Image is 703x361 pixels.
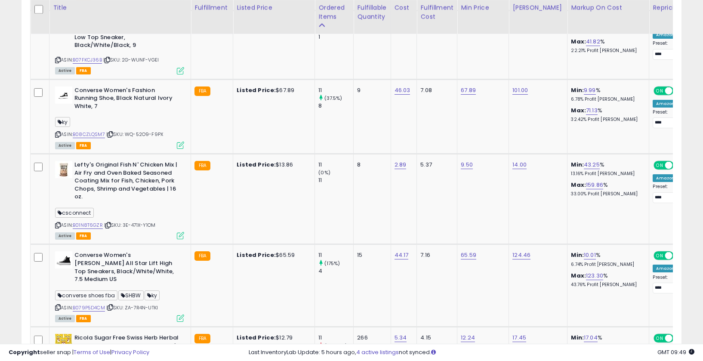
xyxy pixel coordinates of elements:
[461,86,476,95] a: 67.89
[571,334,642,350] div: %
[571,272,642,288] div: %
[103,56,159,63] span: | SKU: 2G-WUNF-VGEI
[653,40,683,60] div: Preset:
[357,334,384,342] div: 266
[237,86,276,94] b: Listed Price:
[657,348,694,356] span: 2025-08-14 09:49 GMT
[55,161,184,238] div: ASIN:
[571,86,584,94] b: Min:
[74,348,110,356] a: Terms of Use
[571,37,586,46] b: Max:
[237,161,308,169] div: $13.86
[512,160,527,169] a: 14.00
[237,333,276,342] b: Listed Price:
[55,142,75,149] span: All listings currently available for purchase on Amazon
[76,232,91,240] span: FBA
[461,251,476,259] a: 65.59
[571,333,584,342] b: Min:
[55,208,94,218] span: csconnect
[249,349,694,357] div: Last InventoryLab Update: 5 hours ago, not synced.
[395,3,413,12] div: Cost
[318,334,353,342] div: 11
[571,251,642,267] div: %
[586,181,603,189] a: 159.86
[104,222,155,228] span: | SKU: 3E-471X-Y1OM
[512,333,526,342] a: 17.45
[420,251,450,259] div: 7.16
[571,48,642,54] p: 22.21% Profit [PERSON_NAME]
[584,333,598,342] a: 17.04
[106,304,158,311] span: | SKU: ZA-7R4N-UTKI
[571,272,586,280] b: Max:
[420,3,453,22] div: Fulfillment Cost
[194,86,210,96] small: FBA
[571,106,586,114] b: Max:
[357,161,384,169] div: 8
[55,161,72,178] img: 41N1FpFX9nL._SL40_.jpg
[357,251,384,259] div: 15
[571,160,584,169] b: Min:
[318,267,353,275] div: 4
[9,349,149,357] div: seller snap | |
[318,251,353,259] div: 11
[653,275,683,294] div: Preset:
[571,191,642,197] p: 33.00% Profit [PERSON_NAME]
[318,3,350,22] div: Ordered Items
[672,162,686,169] span: OFF
[461,3,505,12] div: Min Price
[653,109,683,129] div: Preset:
[653,100,683,108] div: Amazon AI
[55,86,72,104] img: 318gVATrP-L._SL40_.jpg
[584,86,596,95] a: 9.99
[653,184,683,203] div: Preset:
[53,3,187,12] div: Title
[55,117,70,127] span: ky
[571,181,642,197] div: %
[672,87,686,94] span: OFF
[118,290,144,300] span: SHBW
[653,31,683,39] div: Amazon AI
[395,251,409,259] a: 44.17
[655,87,666,94] span: ON
[324,95,342,102] small: (37.5%)
[76,315,91,322] span: FBA
[571,282,642,288] p: 43.76% Profit [PERSON_NAME]
[395,86,410,95] a: 46.03
[73,131,105,138] a: B08CZLQSM7
[194,161,210,170] small: FBA
[237,160,276,169] b: Listed Price:
[420,161,450,169] div: 5.37
[586,106,598,115] a: 71.13
[237,86,308,94] div: $67.89
[461,333,475,342] a: 12.24
[571,171,642,177] p: 13.16% Profit [PERSON_NAME]
[655,335,666,342] span: ON
[9,348,40,356] strong: Copyright
[318,102,353,110] div: 8
[55,334,72,348] img: 51C-B2IUFtL._SL40_.jpg
[571,117,642,123] p: 32.42% Profit [PERSON_NAME]
[571,86,642,102] div: %
[55,251,72,268] img: 31RDr2gXCTL._SL40_.jpg
[586,272,603,280] a: 123.30
[74,86,179,113] b: Converse Women's Fashion Running Shoe, Black Natural Ivory White, 7
[318,161,353,169] div: 11
[318,86,353,94] div: 11
[571,3,645,12] div: Markup on Cost
[111,348,149,356] a: Privacy Policy
[55,290,117,300] span: converse shoes fba
[571,161,642,177] div: %
[55,86,184,148] div: ASIN:
[76,142,91,149] span: FBA
[237,3,311,12] div: Listed Price
[73,222,103,229] a: B01N8T6GZR
[55,251,184,321] div: ASIN:
[586,37,600,46] a: 41.82
[318,169,330,176] small: (0%)
[237,334,308,342] div: $12.79
[420,86,450,94] div: 7.08
[106,131,163,138] span: | SKU: WQ-52O9-F9PX
[318,176,353,184] div: 11
[318,33,353,41] div: 1
[194,3,229,12] div: Fulfillment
